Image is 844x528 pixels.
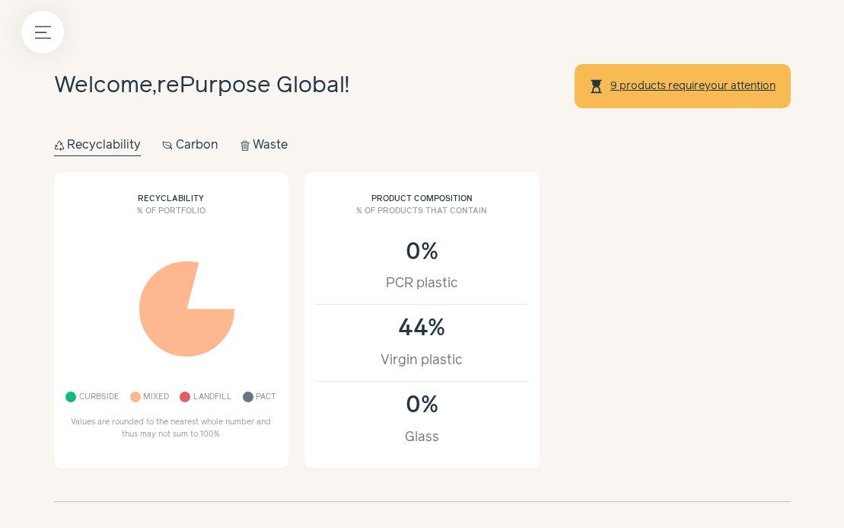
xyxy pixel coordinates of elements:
span: Pact [256,389,276,406]
h2: Recyclability [65,183,279,206]
span: Landfill [193,389,232,406]
div: Glass [331,427,513,447]
div: 0% [331,392,513,419]
div: 44% [331,315,513,342]
p: Values are rounded to the nearest whole number and thus may not sum to 100%. [65,417,278,441]
span: hourglass_top [588,78,604,94]
button: Carbon [162,135,218,156]
button: Recyclability [54,135,142,156]
span: rePurpose Global [157,75,345,97]
span: Mixed [143,389,169,406]
h2: Product composition [315,183,529,206]
h1: Welcome, ! [54,69,349,104]
a: 9 products requireyour attention [610,80,776,92]
span: Curbside [79,389,119,406]
div: Virgin plastic [331,350,513,370]
h3: % of products that contain [315,206,529,229]
h3: % of portfolio [65,206,279,229]
div: 0% [331,239,513,266]
button: Waste [240,135,288,156]
div: PCR plastic [331,274,513,293]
